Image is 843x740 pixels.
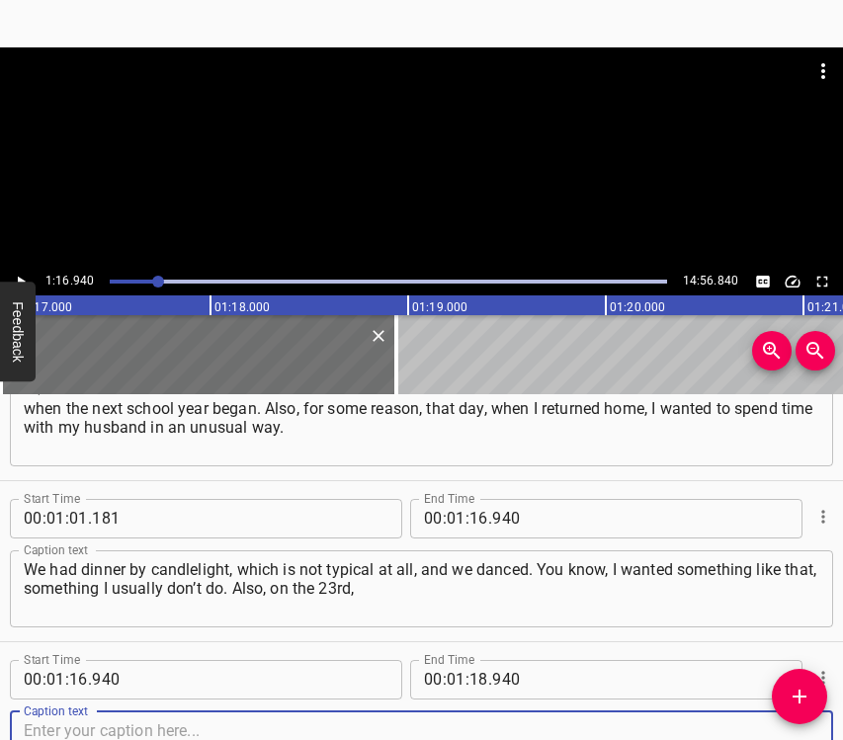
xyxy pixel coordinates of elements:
[492,499,673,538] input: 940
[42,660,46,699] span: :
[465,499,469,538] span: :
[750,269,776,294] button: Toggle captions
[492,660,673,699] input: 940
[469,499,488,538] input: 16
[780,269,805,294] button: Change Playback Speed
[92,660,273,699] input: 940
[424,499,443,538] input: 00
[366,323,388,349] div: Delete Cue
[443,499,447,538] span: :
[447,499,465,538] input: 01
[412,300,467,314] text: 01:19.000
[810,665,836,691] button: Cue Options
[110,280,666,284] div: Play progress
[46,660,65,699] input: 01
[42,499,46,538] span: :
[469,660,488,699] input: 18
[17,300,72,314] text: 01:17.000
[465,660,469,699] span: :
[488,660,492,699] span: .
[46,499,65,538] input: 01
[752,331,792,370] button: Zoom In
[65,660,69,699] span: :
[683,274,738,288] span: 14:56.840
[772,669,827,724] button: Add Cue
[92,499,273,538] input: 181
[610,300,665,314] text: 01:20.000
[24,560,819,617] textarea: We had dinner by candlelight, which is not typical at all, and we danced. You know, I wanted some...
[796,331,835,370] button: Zoom Out
[69,499,88,538] input: 01
[809,269,835,294] button: Toggle fullscreen
[443,660,447,699] span: :
[810,491,833,542] div: Cue Options
[810,652,833,703] div: Cue Options
[88,499,92,538] span: .
[424,660,443,699] input: 00
[45,274,94,288] span: 1:16.940
[69,660,88,699] input: 16
[88,660,92,699] span: .
[65,499,69,538] span: :
[8,269,34,294] button: Play/Pause
[24,660,42,699] input: 00
[810,504,836,530] button: Cue Options
[24,399,819,455] textarea: when the next school year began. Also, for some reason, that day, when I returned home, I wanted ...
[214,300,270,314] text: 01:18.000
[488,499,492,538] span: .
[366,323,391,349] button: Delete
[447,660,465,699] input: 01
[24,499,42,538] input: 00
